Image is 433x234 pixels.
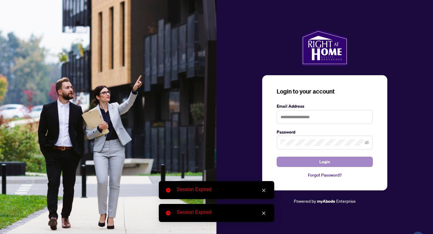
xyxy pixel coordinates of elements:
[262,188,266,192] span: close
[277,87,373,96] h3: Login to your account
[262,211,266,215] span: close
[166,211,170,215] span: close-circle
[294,198,316,204] span: Powered by
[365,140,369,145] span: eye-invisible
[277,103,373,109] label: Email Address
[277,157,373,167] button: Login
[277,129,373,135] label: Password
[166,188,170,192] span: close-circle
[260,187,267,194] a: Close
[177,186,267,193] div: Session Expired
[409,213,427,231] button: Open asap
[260,210,267,217] a: Close
[177,209,267,216] div: Session Expired
[319,157,330,167] span: Login
[317,198,335,205] a: myAbode
[336,198,356,204] span: Enterprise
[277,172,373,178] a: Forgot Password?
[301,29,348,66] img: ma-logo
